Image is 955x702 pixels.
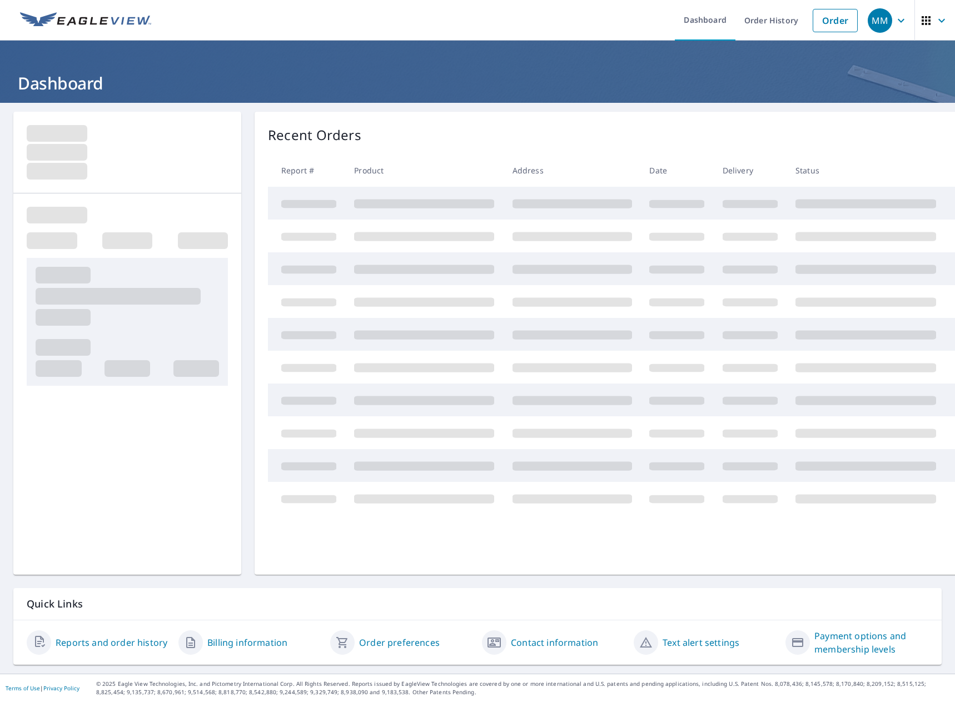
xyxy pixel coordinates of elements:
[268,154,345,187] th: Report #
[714,154,787,187] th: Delivery
[6,685,79,691] p: |
[787,154,945,187] th: Status
[56,636,167,649] a: Reports and order history
[359,636,440,649] a: Order preferences
[813,9,858,32] a: Order
[345,154,503,187] th: Product
[504,154,641,187] th: Address
[20,12,151,29] img: EV Logo
[868,8,892,33] div: MM
[268,125,361,145] p: Recent Orders
[814,629,928,656] a: Payment options and membership levels
[640,154,713,187] th: Date
[27,597,928,611] p: Quick Links
[43,684,79,692] a: Privacy Policy
[663,636,739,649] a: Text alert settings
[13,72,942,94] h1: Dashboard
[511,636,598,649] a: Contact information
[96,680,949,696] p: © 2025 Eagle View Technologies, Inc. and Pictometry International Corp. All Rights Reserved. Repo...
[207,636,287,649] a: Billing information
[6,684,40,692] a: Terms of Use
